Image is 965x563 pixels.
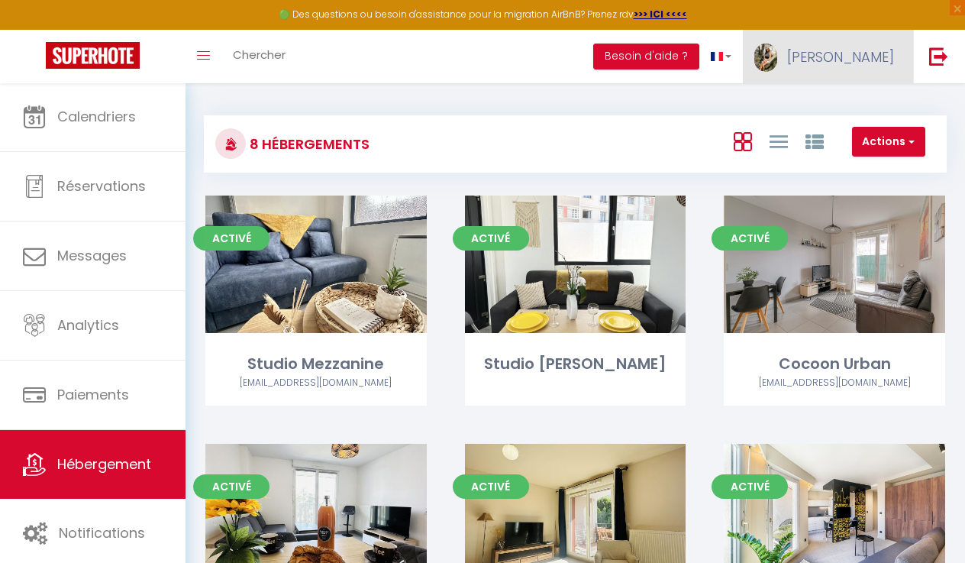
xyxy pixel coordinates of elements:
[193,474,269,499] span: Activé
[852,127,925,157] button: Actions
[770,128,788,154] a: Vue en Liste
[712,226,788,251] span: Activé
[57,107,136,126] span: Calendriers
[593,44,699,70] button: Besoin d'aide ?
[754,44,777,72] img: ...
[205,376,427,390] div: Airbnb
[57,455,151,474] span: Hébergement
[724,376,945,390] div: Airbnb
[221,30,297,83] a: Chercher
[193,226,269,251] span: Activé
[205,352,427,376] div: Studio Mezzanine
[929,47,948,66] img: logout
[724,352,945,376] div: Cocoon Urban
[743,30,913,83] a: ... [PERSON_NAME]
[734,128,752,154] a: Vue en Box
[246,127,370,161] h3: 8 Hébergements
[46,42,140,69] img: Super Booking
[453,226,529,251] span: Activé
[805,128,824,154] a: Vue par Groupe
[787,47,894,66] span: [PERSON_NAME]
[57,246,127,265] span: Messages
[712,474,788,499] span: Activé
[634,8,687,21] a: >>> ICI <<<<
[465,352,686,376] div: Studio [PERSON_NAME]
[57,176,146,196] span: Réservations
[59,523,145,542] span: Notifications
[233,47,286,63] span: Chercher
[57,315,119,335] span: Analytics
[453,474,529,499] span: Activé
[57,385,129,404] span: Paiements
